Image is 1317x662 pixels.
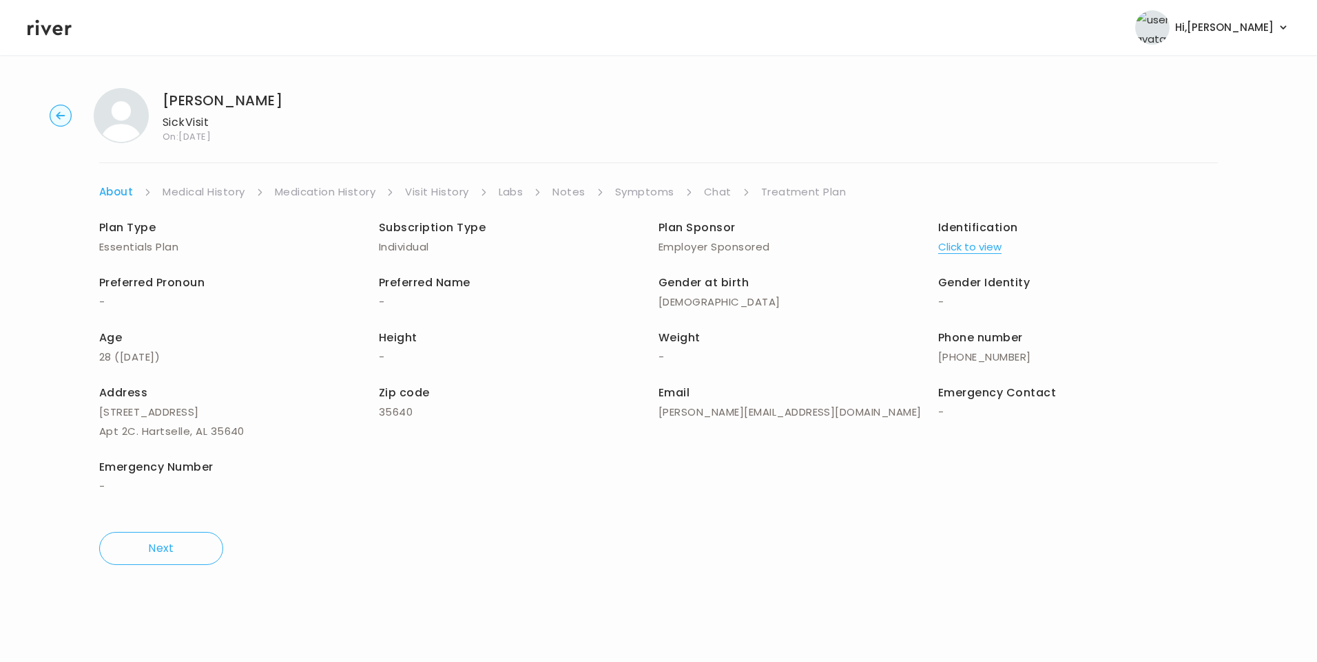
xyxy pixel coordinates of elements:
img: user avatar [1135,10,1170,45]
button: Click to view [938,237,1002,257]
span: Hi, [PERSON_NAME] [1175,18,1274,37]
a: Labs [499,182,523,202]
p: - [658,348,938,367]
span: ( [DATE] ) [114,350,160,364]
h1: [PERSON_NAME] [163,91,282,110]
span: Phone number [938,330,1023,345]
p: - [938,292,1218,312]
a: About [99,182,133,202]
span: Plan Sponsor [658,220,736,235]
p: 35640 [379,403,658,422]
p: - [99,292,379,312]
span: Height [379,330,417,345]
a: Chat [704,182,732,202]
p: - [938,403,1218,422]
p: Apt 2C. Hartselle, AL 35640 [99,422,379,441]
p: - [379,348,658,367]
a: Symptoms [615,182,674,202]
span: Plan Type [99,220,156,235]
span: Gender at birth [658,275,749,290]
span: Weight [658,330,701,345]
img: celene travis [94,88,149,143]
span: Emergency Number [99,459,214,475]
p: Employer Sponsored [658,237,938,257]
p: Essentials Plan [99,237,379,257]
button: user avatarHi,[PERSON_NAME] [1135,10,1289,45]
p: 28 [99,348,379,367]
p: [PHONE_NUMBER] [938,348,1218,367]
p: [PERSON_NAME][EMAIL_ADDRESS][DOMAIN_NAME] [658,403,938,422]
p: - [379,292,658,312]
p: Sick Visit [163,113,282,132]
span: On: [DATE] [163,132,282,141]
span: Emergency Contact [938,385,1056,401]
span: Email [658,385,689,401]
a: Medical History [163,182,245,202]
span: Age [99,330,122,345]
p: Individual [379,237,658,257]
span: Zip code [379,385,430,401]
span: Preferred Name [379,275,470,290]
span: Preferred Pronoun [99,275,205,290]
a: Visit History [405,182,468,202]
a: Medication History [275,182,376,202]
p: [DEMOGRAPHIC_DATA] [658,292,938,312]
span: Gender Identity [938,275,1030,290]
a: Notes [552,182,585,202]
p: - [99,477,379,496]
span: Identification [938,220,1018,235]
span: Subscription Type [379,220,486,235]
button: Next [99,532,223,565]
p: [STREET_ADDRESS] [99,403,379,422]
a: Treatment Plan [761,182,847,202]
span: Address [99,385,147,401]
